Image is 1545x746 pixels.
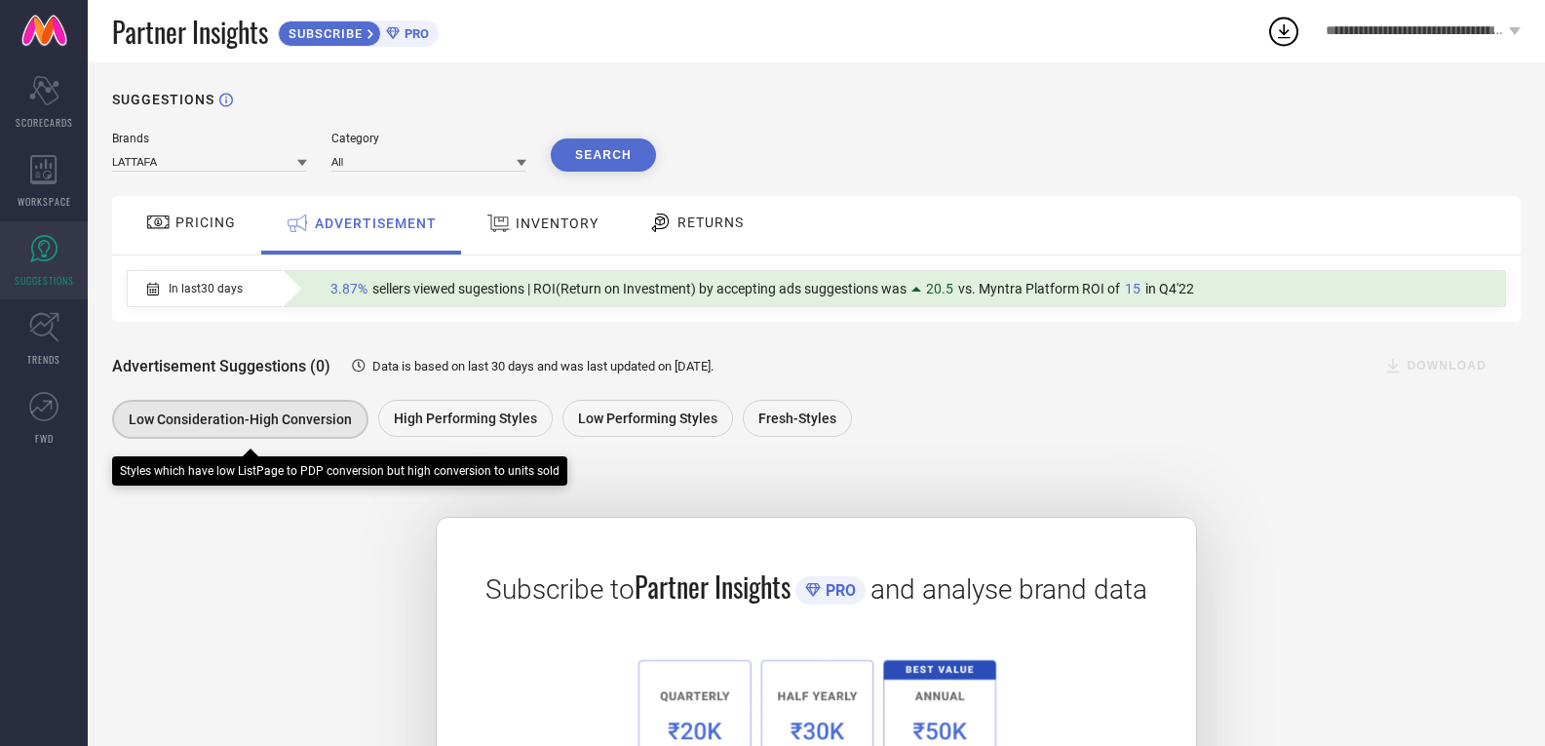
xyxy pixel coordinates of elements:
[578,411,717,426] span: Low Performing Styles
[112,132,307,145] div: Brands
[16,115,73,130] span: SCORECARDS
[1266,14,1301,49] div: Open download list
[112,12,268,52] span: Partner Insights
[677,215,744,230] span: RETURNS
[331,132,526,145] div: Category
[175,215,236,230] span: PRICING
[35,431,54,446] span: FWD
[485,573,635,606] span: Subscribe to
[27,352,60,367] span: TRENDS
[635,567,791,607] span: Partner Insights
[758,411,836,426] span: Fresh-Styles
[129,412,352,427] span: Low Consideration-High Conversion
[821,581,856,600] span: PRO
[516,216,599,231] span: INVENTORY
[1125,281,1140,296] span: 15
[120,464,560,478] div: Styles which have low ListPage to PDP conversion but high conversion to units sold
[315,216,437,231] span: ADVERTISEMENT
[870,573,1147,606] span: and analyse brand data
[926,281,953,296] span: 20.5
[112,357,330,375] span: Advertisement Suggestions (0)
[112,92,214,107] h1: SUGGESTIONS
[400,26,429,41] span: PRO
[394,411,537,426] span: High Performing Styles
[321,276,1204,301] div: Percentage of sellers who have viewed suggestions for the current Insight Type
[18,194,71,209] span: WORKSPACE
[551,138,656,172] button: Search
[372,281,907,296] span: sellers viewed sugestions | ROI(Return on Investment) by accepting ads suggestions was
[372,359,714,373] span: Data is based on last 30 days and was last updated on [DATE] .
[1145,281,1194,296] span: in Q4'22
[278,16,439,47] a: SUBSCRIBEPRO
[15,273,74,288] span: SUGGESTIONS
[169,282,243,295] span: In last 30 days
[279,26,367,41] span: SUBSCRIBE
[330,281,367,296] span: 3.87%
[958,281,1120,296] span: vs. Myntra Platform ROI of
